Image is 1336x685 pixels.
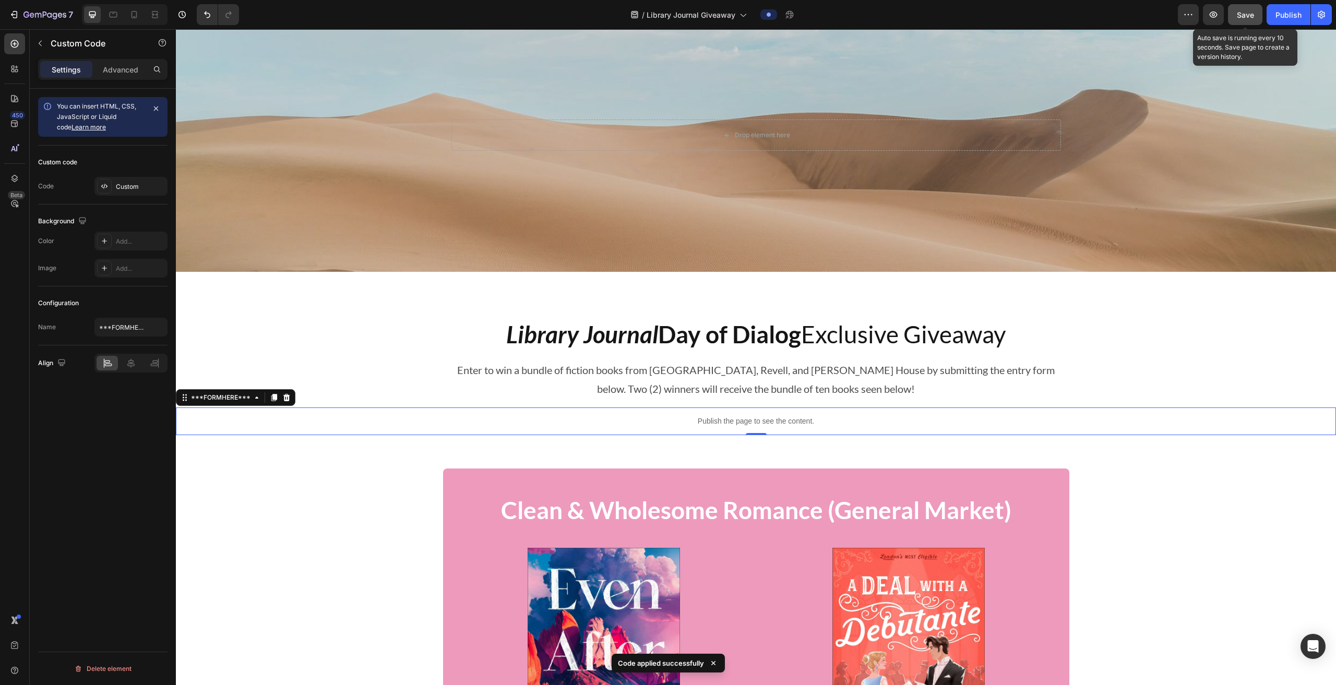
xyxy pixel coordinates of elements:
div: Add... [116,237,165,246]
div: Name [38,322,56,332]
div: Custom [116,182,165,191]
a: Learn more [71,123,106,131]
button: Publish [1267,4,1310,25]
div: 450 [10,111,25,119]
div: Open Intercom Messenger [1301,634,1326,659]
p: Settings [52,64,81,75]
div: Delete element [74,663,132,675]
div: Color [38,236,54,246]
button: Delete element [38,660,168,677]
strong: Library Journal [330,291,482,319]
button: 7 [4,4,78,25]
span: Library Journal Giveaway [647,9,735,20]
button: Save [1228,4,1262,25]
div: Configuration [38,298,79,308]
div: Beta [8,191,25,199]
div: Publish [1275,9,1302,20]
strong: Day of Dialog [482,291,625,319]
div: Undo/Redo [197,4,239,25]
div: Align [38,356,68,370]
strong: Clean & Wholesome Romance (General Market) [325,466,836,495]
p: 7 [68,8,73,21]
div: Background [38,214,89,229]
span: / [642,9,645,20]
span: You can insert HTML, CSS, JavaScript or Liquid code [57,102,136,131]
div: Add... [116,264,165,273]
div: Code [38,182,54,191]
p: Advanced [103,64,138,75]
p: Enter to win a bundle of fiction books from [GEOGRAPHIC_DATA], Revell, and [PERSON_NAME] House by... [277,331,884,369]
iframe: Design area [176,29,1336,685]
div: Custom code [38,158,77,167]
h2: Exclusive Giveaway [276,289,885,322]
div: Image [38,263,56,273]
span: Save [1237,10,1254,19]
p: Custom Code [51,37,139,50]
p: Code applied successfully [618,658,704,668]
div: Drop element here [559,102,614,110]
